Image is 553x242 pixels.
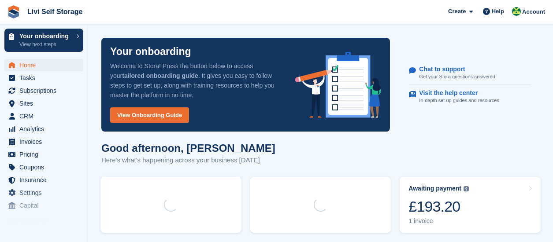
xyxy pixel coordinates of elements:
span: Create [448,7,466,16]
a: menu [4,161,83,173]
p: Your onboarding [19,33,72,39]
a: menu [4,148,83,161]
p: Get your Stora questions answered. [419,73,496,81]
a: Livi Self Storage [24,4,86,19]
span: Tasks [19,72,72,84]
a: menu [4,59,83,71]
a: Chat to support Get your Stora questions answered. [409,61,531,85]
span: CRM [19,110,72,122]
a: menu [4,72,83,84]
a: Your onboarding View next steps [4,29,83,52]
div: Awaiting payment [408,185,461,192]
a: menu [4,97,83,110]
p: View next steps [19,40,72,48]
h1: Good afternoon, [PERSON_NAME] [101,142,275,154]
p: Chat to support [419,66,489,73]
img: Alex Handyside [512,7,521,16]
a: menu [4,174,83,186]
p: Visit the help center [419,89,494,97]
div: 1 invoice [408,217,469,225]
span: Account [522,7,545,16]
span: Help [492,7,504,16]
span: Analytics [19,123,72,135]
a: menu [4,84,83,97]
a: menu [4,110,83,122]
span: Coupons [19,161,72,173]
a: menu [4,199,83,212]
span: Invoices [19,136,72,148]
span: Insurance [19,174,72,186]
span: Home [19,59,72,71]
p: Your onboarding [110,47,191,57]
img: icon-info-grey-7440780725fd019a000dd9b08b2336e03edf1995a4989e88bcd33f0948082b44.svg [464,186,469,191]
a: Visit the help center In-depth set up guides and resources. [409,85,531,109]
p: Welcome to Stora! Press the button below to access your . It gives you easy to follow steps to ge... [110,61,281,100]
strong: tailored onboarding guide [122,72,198,79]
span: Pricing [19,148,72,161]
a: menu [4,123,83,135]
div: £193.20 [408,198,469,216]
span: Settings [19,187,72,199]
a: Awaiting payment £193.20 1 invoice [400,177,541,233]
a: View Onboarding Guide [110,107,189,123]
p: In-depth set up guides and resources. [419,97,501,104]
span: Sites [19,97,72,110]
img: onboarding-info-6c161a55d2c0e0a8cae90662b2fe09162a5109e8cc188191df67fb4f79e88e88.svg [295,52,382,118]
span: Capital [19,199,72,212]
a: menu [4,187,83,199]
span: Subscriptions [19,84,72,97]
img: stora-icon-8386f47178a22dfd0bd8f6a31ec36ba5ce8667c1dd55bd0f319d3a0aa187defe.svg [7,5,20,18]
span: Storefront [8,219,88,228]
a: menu [4,136,83,148]
p: Here's what's happening across your business [DATE] [101,155,275,165]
